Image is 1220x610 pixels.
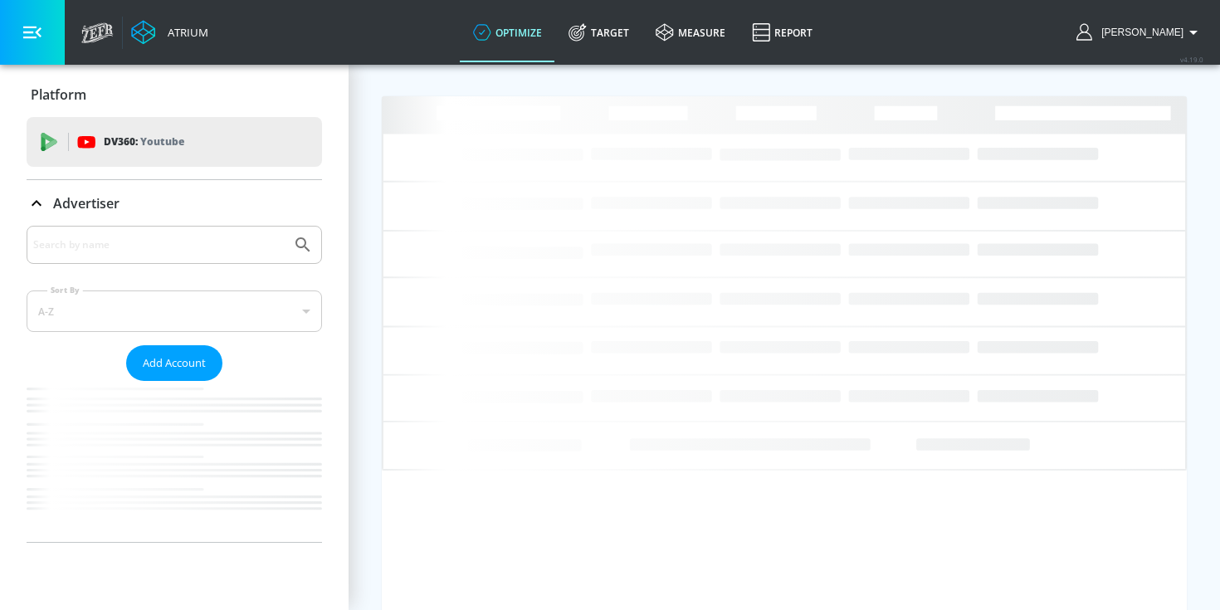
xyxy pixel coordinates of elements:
nav: list of Advertiser [27,381,322,542]
p: Platform [31,85,86,104]
a: measure [642,2,739,62]
span: v 4.19.0 [1180,55,1203,64]
a: Target [555,2,642,62]
button: Add Account [126,345,222,381]
input: Search by name [33,234,285,256]
div: A-Z [27,290,322,332]
a: optimize [460,2,555,62]
a: Report [739,2,826,62]
label: Sort By [47,285,83,295]
p: Advertiser [53,194,120,212]
p: DV360: [104,133,184,151]
span: Add Account [143,354,206,373]
p: Youtube [140,133,184,150]
a: Atrium [131,20,208,45]
div: DV360: Youtube [27,117,322,167]
div: Advertiser [27,226,322,542]
div: Atrium [161,25,208,40]
div: Advertiser [27,180,322,227]
div: Platform [27,71,322,118]
span: login as: carolyn.xue@zefr.com [1095,27,1183,38]
button: [PERSON_NAME] [1076,22,1203,42]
